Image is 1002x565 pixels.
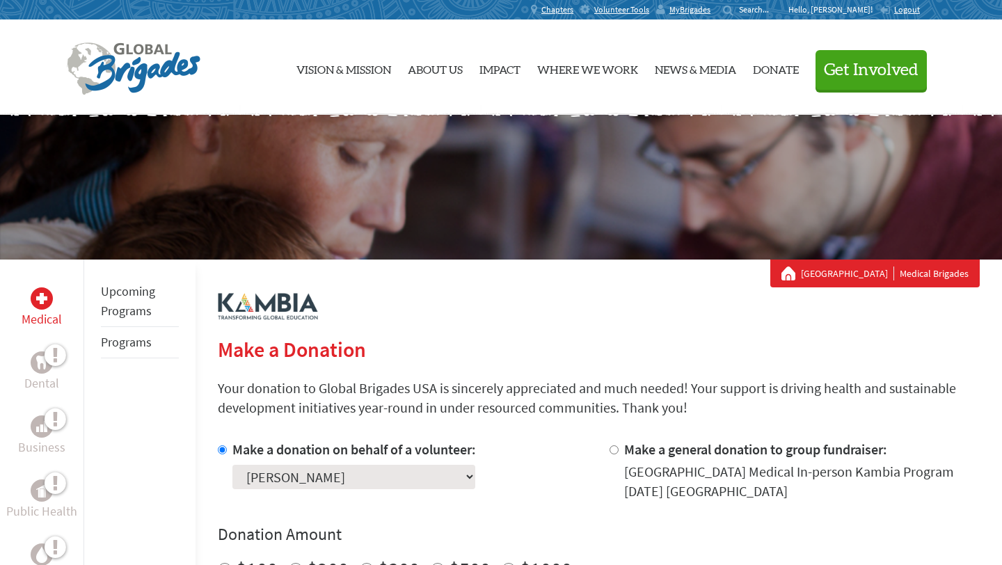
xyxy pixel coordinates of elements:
[894,4,920,15] span: Logout
[541,4,573,15] span: Chapters
[296,31,391,104] a: Vision & Mission
[36,293,47,304] img: Medical
[781,266,969,280] div: Medical Brigades
[67,42,200,95] img: Global Brigades Logo
[6,479,77,521] a: Public HealthPublic Health
[24,351,59,393] a: DentalDental
[537,31,638,104] a: Where We Work
[22,287,62,329] a: MedicalMedical
[218,293,318,320] img: logo-kambia.png
[624,440,887,458] label: Make a general donation to group fundraiser:
[816,50,927,90] button: Get Involved
[24,374,59,393] p: Dental
[739,4,779,15] input: Search...
[101,334,152,350] a: Programs
[218,337,980,362] h2: Make a Donation
[101,276,179,327] li: Upcoming Programs
[788,4,880,15] p: Hello, [PERSON_NAME]!
[36,484,47,498] img: Public Health
[753,31,799,104] a: Donate
[655,31,736,104] a: News & Media
[36,421,47,432] img: Business
[6,502,77,521] p: Public Health
[824,62,918,79] span: Get Involved
[36,356,47,369] img: Dental
[218,523,980,546] h4: Donation Amount
[232,440,476,458] label: Make a donation on behalf of a volunteer:
[624,462,980,501] div: [GEOGRAPHIC_DATA] Medical In-person Kambia Program [DATE] [GEOGRAPHIC_DATA]
[31,287,53,310] div: Medical
[18,438,65,457] p: Business
[594,4,649,15] span: Volunteer Tools
[801,266,894,280] a: [GEOGRAPHIC_DATA]
[218,379,980,417] p: Your donation to Global Brigades USA is sincerely appreciated and much needed! Your support is dr...
[36,546,47,562] img: Water
[669,4,710,15] span: MyBrigades
[22,310,62,329] p: Medical
[31,351,53,374] div: Dental
[31,479,53,502] div: Public Health
[101,283,155,319] a: Upcoming Programs
[31,415,53,438] div: Business
[18,415,65,457] a: BusinessBusiness
[479,31,520,104] a: Impact
[408,31,463,104] a: About Us
[101,327,179,358] li: Programs
[880,4,920,15] a: Logout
